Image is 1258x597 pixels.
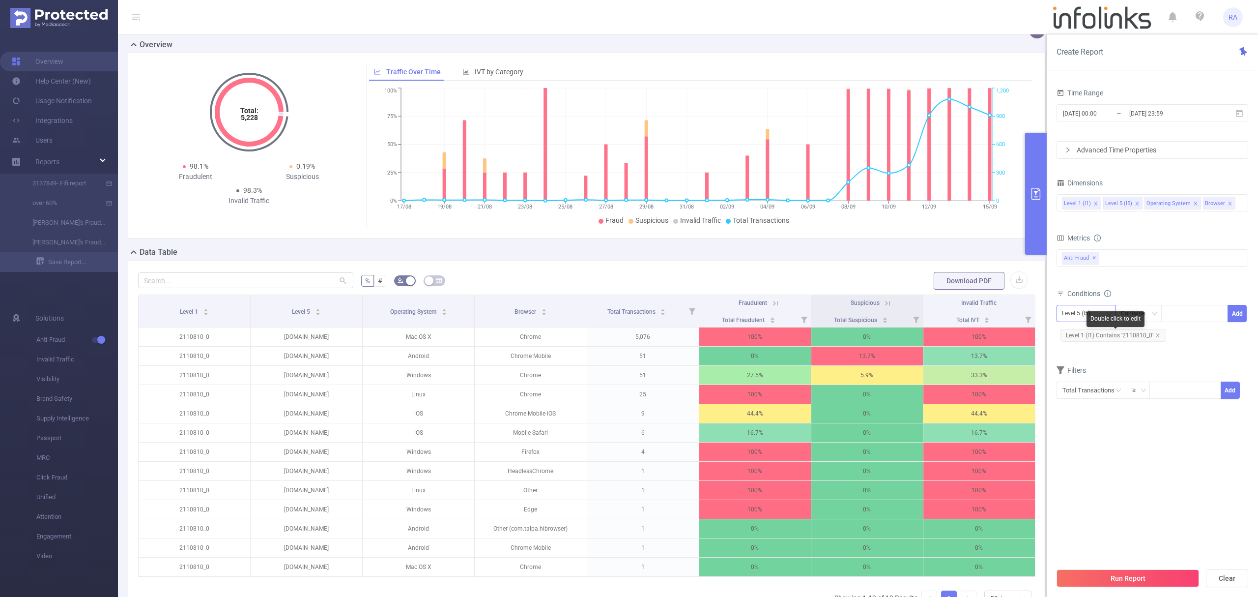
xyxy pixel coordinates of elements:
[660,307,666,310] i: icon: caret-up
[811,519,923,538] p: 0%
[1094,235,1101,241] i: icon: info-circle
[923,366,1035,385] p: 33.3%
[660,311,666,314] i: icon: caret-down
[1206,569,1248,587] button: Clear
[699,328,811,346] p: 100%
[251,443,362,461] p: [DOMAIN_NAME]
[680,216,721,224] span: Invalid Traffic
[20,213,106,233] a: [PERSON_NAME]'s Fraud Report
[923,347,1035,365] p: 13.7%
[437,204,451,210] tspan: 19/08
[1193,201,1198,207] i: icon: close
[587,423,699,442] p: 6
[139,519,250,538] p: 2110810_0
[699,481,811,500] p: 100%
[1062,305,1097,322] div: Level 5 (l5)
[635,216,668,224] span: Suspicious
[363,385,474,404] p: Linux
[475,500,586,519] p: Edge
[251,423,362,442] p: [DOMAIN_NAME]
[36,330,118,350] span: Anti-Fraud
[251,519,362,538] p: [DOMAIN_NAME]
[1065,147,1071,153] i: icon: right
[441,311,447,314] i: icon: caret-down
[811,328,923,346] p: 0%
[996,113,1005,119] tspan: 900
[363,347,474,365] p: Android
[1104,290,1111,297] i: icon: info-circle
[923,500,1035,519] p: 100%
[251,538,362,557] p: [DOMAIN_NAME]
[35,152,59,172] a: Reports
[374,68,381,75] i: icon: line-chart
[923,481,1035,500] p: 100%
[363,538,474,557] p: Android
[770,319,775,322] i: icon: caret-down
[363,462,474,480] p: Windows
[841,204,855,210] tspan: 08/09
[139,423,250,442] p: 2110810_0
[475,462,586,480] p: HeadlessChrome
[811,423,923,442] p: 0%
[363,328,474,346] p: Mac OS X
[996,142,1005,148] tspan: 600
[398,277,403,283] i: icon: bg-colors
[982,204,997,210] tspan: 15/09
[1057,142,1248,158] div: icon: rightAdvanced Time Properties
[1141,388,1146,394] i: icon: down
[20,233,106,252] a: [PERSON_NAME]'s Fraud Report with Host (site)
[760,204,774,210] tspan: 04/09
[811,443,923,461] p: 0%
[639,204,653,210] tspan: 29/08
[558,204,572,210] tspan: 25/08
[1057,89,1103,97] span: Time Range
[811,404,923,423] p: 0%
[203,307,208,310] i: icon: caret-up
[36,487,118,507] span: Unified
[699,500,811,519] p: 100%
[797,311,811,327] i: Filter menu
[363,423,474,442] p: iOS
[811,558,923,576] p: 0%
[139,481,250,500] p: 2110810_0
[541,307,547,313] div: Sort
[35,308,64,328] span: Solutions
[475,519,586,538] p: Other (com.talpa.hibrowser)
[699,462,811,480] p: 100%
[1155,333,1160,338] i: icon: close
[363,366,474,385] p: Windows
[699,385,811,404] p: 100%
[36,428,118,448] span: Passport
[475,481,586,500] p: Other
[251,385,362,404] p: [DOMAIN_NAME]
[475,423,586,442] p: Mobile Safari
[36,448,118,468] span: MRC
[699,347,811,365] p: 0%
[541,307,546,310] i: icon: caret-up
[1203,197,1235,209] li: Browser
[243,186,262,194] span: 98.3%
[923,462,1035,480] p: 100%
[475,538,586,557] p: Chrome Mobile
[685,295,699,327] i: Filter menu
[699,519,811,538] p: 0%
[923,423,1035,442] p: 16.7%
[180,308,200,315] span: Level 1
[387,113,397,119] tspan: 75%
[811,385,923,404] p: 0%
[909,311,923,327] i: Filter menu
[541,311,546,314] i: icon: caret-down
[881,204,895,210] tspan: 10/09
[139,404,250,423] p: 2110810_0
[699,404,811,423] p: 44.4%
[12,91,92,111] a: Usage Notification
[1092,252,1096,264] span: ✕
[739,299,767,306] span: Fraudulent
[733,216,789,224] span: Total Transactions
[587,443,699,461] p: 4
[251,558,362,576] p: [DOMAIN_NAME]
[1093,201,1098,207] i: icon: close
[475,347,586,365] p: Chrome Mobile
[190,162,208,170] span: 98.1%
[251,500,362,519] p: [DOMAIN_NAME]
